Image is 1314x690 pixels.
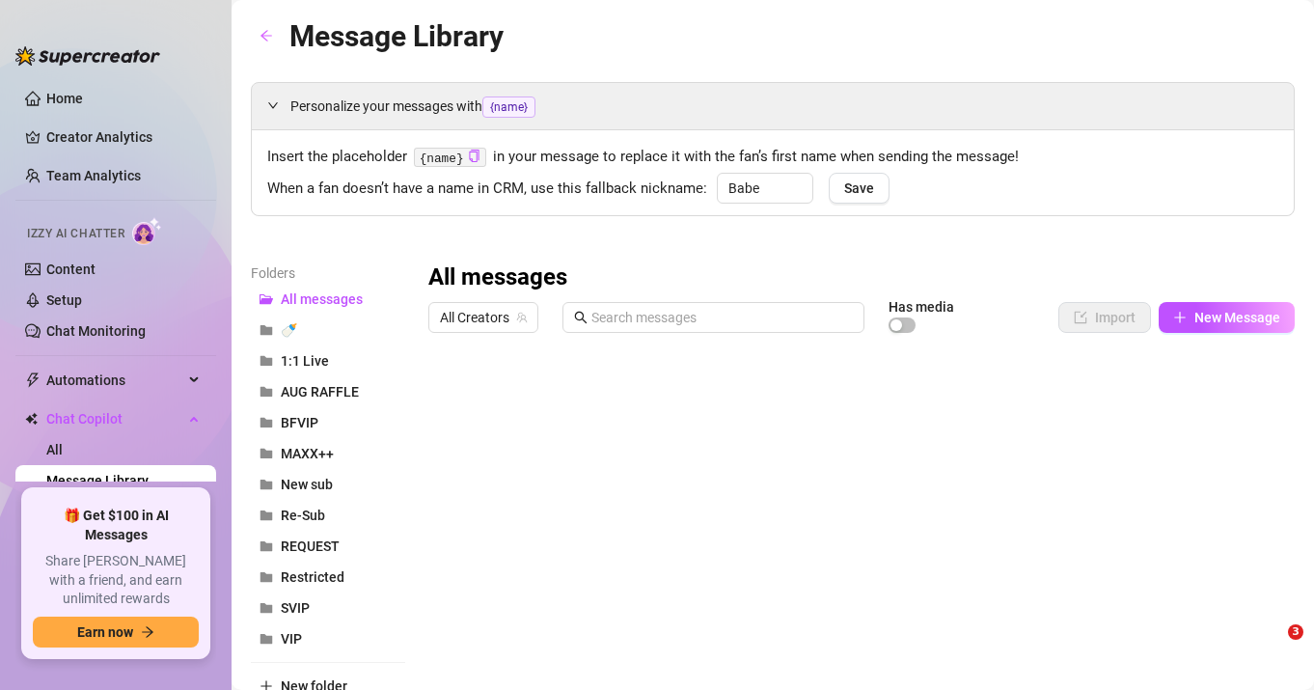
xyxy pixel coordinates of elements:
[281,508,325,523] span: Re-Sub
[251,593,405,623] button: SVIP
[27,225,124,243] span: Izzy AI Chatter
[1194,310,1280,325] span: New Message
[46,323,146,339] a: Chat Monitoring
[260,632,273,646] span: folder
[46,122,201,152] a: Creator Analytics
[516,312,528,323] span: team
[267,99,279,111] span: expanded
[260,509,273,522] span: folder
[267,146,1278,169] span: Insert the placeholder in your message to replace it with the fan’s first name when sending the m...
[25,412,38,426] img: Chat Copilot
[46,442,63,457] a: All
[574,311,588,324] span: search
[290,96,1278,118] span: Personalize your messages with
[33,552,199,609] span: Share [PERSON_NAME] with a friend, and earn unlimited rewards
[46,168,141,183] a: Team Analytics
[440,303,527,332] span: All Creators
[251,262,405,284] article: Folders
[1288,624,1303,640] span: 3
[829,173,890,204] button: Save
[267,178,707,201] span: When a fan doesn’t have a name in CRM, use this fallback nickname:
[281,477,333,492] span: New sub
[260,570,273,584] span: folder
[482,97,535,118] span: {name}
[281,353,329,369] span: 1:1 Live
[15,46,160,66] img: logo-BBDzfeDw.svg
[251,315,405,345] button: 🍼
[414,148,486,168] code: {name}
[260,29,273,42] span: arrow-left
[132,217,162,245] img: AI Chatter
[251,345,405,376] button: 1:1 Live
[281,446,334,461] span: MAXX++
[260,385,273,399] span: folder
[281,600,310,616] span: SVIP
[468,150,480,162] span: copy
[251,623,405,654] button: VIP
[844,180,874,196] span: Save
[468,150,480,164] button: Click to Copy
[1159,302,1295,333] button: New Message
[281,569,344,585] span: Restricted
[251,500,405,531] button: Re-Sub
[281,415,318,430] span: BFVIP
[46,292,82,308] a: Setup
[33,507,199,544] span: 🎁 Get $100 in AI Messages
[1058,302,1151,333] button: Import
[1248,624,1295,671] iframe: Intercom live chat
[281,291,363,307] span: All messages
[251,562,405,593] button: Restricted
[46,473,149,488] a: Message Library
[141,625,154,639] span: arrow-right
[281,322,297,338] span: 🍼
[281,631,302,647] span: VIP
[260,478,273,491] span: folder
[251,469,405,500] button: New sub
[428,262,567,293] h3: All messages
[289,14,504,59] article: Message Library
[46,403,183,434] span: Chat Copilot
[260,601,273,615] span: folder
[252,83,1294,129] div: Personalize your messages with{name}
[281,384,359,400] span: AUG RAFFLE
[260,416,273,429] span: folder
[260,323,273,337] span: folder
[281,538,340,554] span: REQUEST
[25,373,41,388] span: thunderbolt
[46,91,83,106] a: Home
[260,354,273,368] span: folder
[33,617,199,648] button: Earn nowarrow-right
[260,292,273,306] span: folder-open
[46,262,96,277] a: Content
[46,365,183,396] span: Automations
[251,376,405,407] button: AUG RAFFLE
[251,407,405,438] button: BFVIP
[889,301,954,313] article: Has media
[251,531,405,562] button: REQUEST
[251,438,405,469] button: MAXX++
[251,284,405,315] button: All messages
[1173,311,1187,324] span: plus
[591,307,853,328] input: Search messages
[260,447,273,460] span: folder
[260,539,273,553] span: folder
[77,624,133,640] span: Earn now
